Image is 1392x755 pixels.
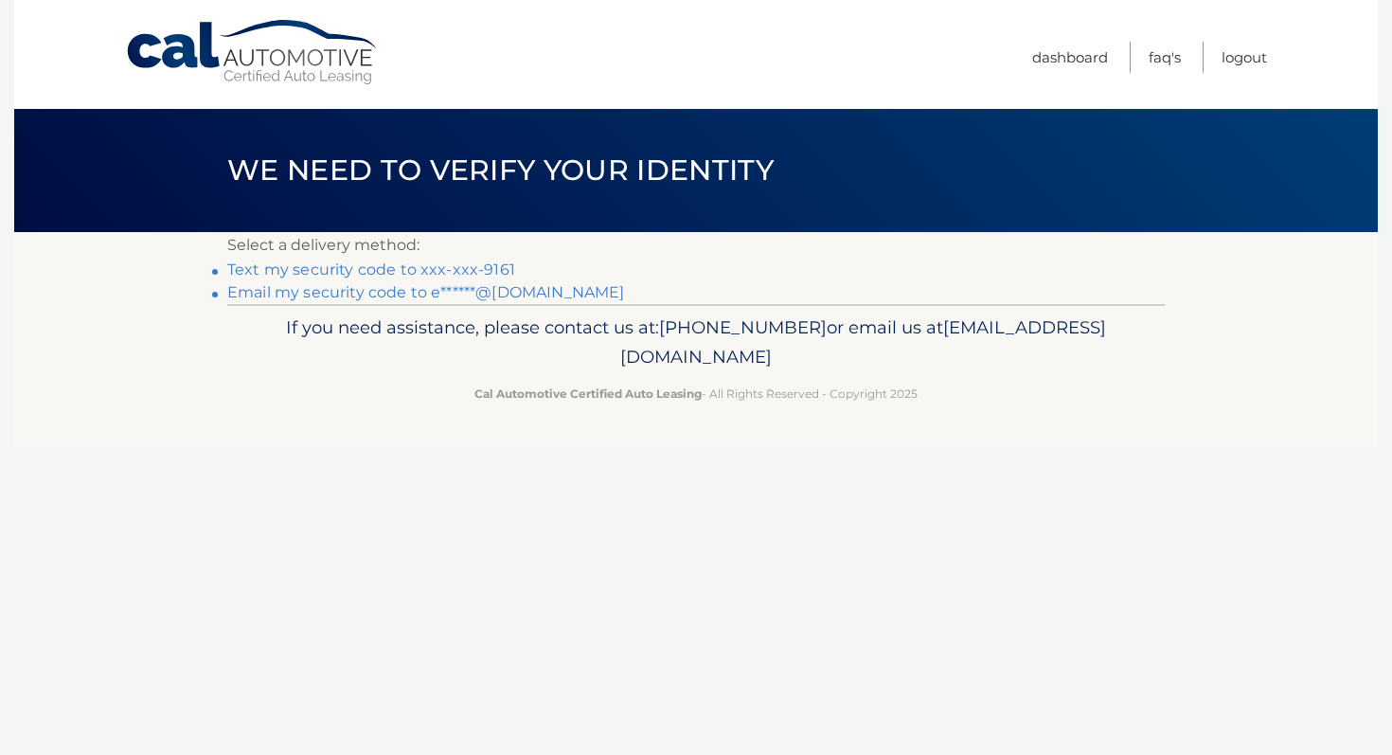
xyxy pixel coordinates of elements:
[240,313,1152,373] p: If you need assistance, please contact us at: or email us at
[1149,42,1181,73] a: FAQ's
[227,261,515,279] a: Text my security code to xxx-xxx-9161
[227,283,625,301] a: Email my security code to e******@[DOMAIN_NAME]
[227,153,774,188] span: We need to verify your identity
[1222,42,1267,73] a: Logout
[474,386,702,401] strong: Cal Automotive Certified Auto Leasing
[240,384,1152,404] p: - All Rights Reserved - Copyright 2025
[659,316,827,338] span: [PHONE_NUMBER]
[227,232,1165,259] p: Select a delivery method:
[1032,42,1108,73] a: Dashboard
[125,19,381,86] a: Cal Automotive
